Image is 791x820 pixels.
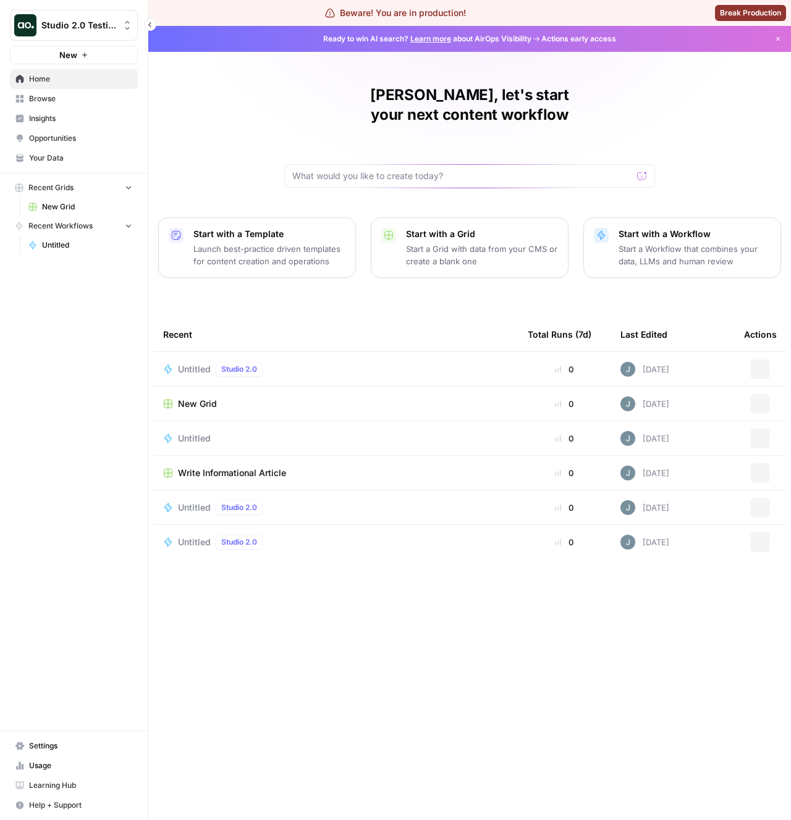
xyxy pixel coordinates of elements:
[371,217,569,278] button: Start with a GridStart a Grid with data from your CMS or create a blank one
[528,398,601,410] div: 0
[23,197,138,217] a: New Grid
[620,396,635,411] img: su64fhcgb9i1wz0h9rs8e4pygqoo
[163,398,508,410] a: New Grid
[583,217,781,278] button: Start with a WorkflowStart a Workflow that combines your data, LLMs and human review
[620,317,667,351] div: Last Edited
[619,228,771,240] p: Start with a Workflow
[29,113,132,124] span: Insights
[620,362,635,377] img: su64fhcgb9i1wz0h9rs8e4pygqoo
[10,89,138,109] a: Browse
[620,431,635,446] img: su64fhcgb9i1wz0h9rs8e4pygqoo
[10,109,138,128] a: Insights
[42,240,132,251] span: Untitled
[720,7,781,19] span: Break Production
[163,362,508,377] a: UntitledStudio 2.0
[620,466,669,480] div: [DATE]
[178,536,211,548] span: Untitled
[41,19,116,31] span: Studio 2.0 Testing
[59,49,77,61] span: New
[620,500,635,515] img: su64fhcgb9i1wz0h9rs8e4pygqoo
[29,740,132,751] span: Settings
[10,10,138,41] button: Workspace: Studio 2.0 Testing
[620,535,669,550] div: [DATE]
[29,93,132,104] span: Browse
[28,220,93,232] span: Recent Workflows
[10,736,138,756] a: Settings
[163,467,508,479] a: Write Informational Article
[292,170,632,182] input: What would you like to create today?
[29,153,132,164] span: Your Data
[541,33,616,44] span: Actions early access
[221,537,257,548] span: Studio 2.0
[284,85,655,125] h1: [PERSON_NAME], let's start your next content workflow
[620,396,669,411] div: [DATE]
[528,536,601,548] div: 0
[323,33,531,44] span: Ready to win AI search? about AirOps Visibility
[10,128,138,148] a: Opportunities
[29,800,132,811] span: Help + Support
[10,217,138,235] button: Recent Workflows
[14,14,36,36] img: Studio 2.0 Testing Logo
[528,317,591,351] div: Total Runs (7d)
[158,217,356,278] button: Start with a TemplateLaunch best-practice driven templates for content creation and operations
[29,133,132,144] span: Opportunities
[10,178,138,197] button: Recent Grids
[193,243,345,267] p: Launch best-practice driven templates for content creation and operations
[178,432,211,445] span: Untitled
[619,243,771,267] p: Start a Workflow that combines your data, LLMs and human review
[29,73,132,85] span: Home
[163,432,508,445] a: Untitled
[528,501,601,514] div: 0
[10,776,138,795] a: Learning Hub
[178,363,211,375] span: Untitled
[163,317,508,351] div: Recent
[620,362,669,377] div: [DATE]
[715,5,786,21] button: Break Production
[23,235,138,255] a: Untitled
[10,69,138,89] a: Home
[178,467,286,479] span: Write Informational Article
[406,228,558,240] p: Start with a Grid
[29,760,132,771] span: Usage
[29,780,132,791] span: Learning Hub
[744,317,777,351] div: Actions
[10,756,138,776] a: Usage
[528,363,601,375] div: 0
[10,46,138,64] button: New
[163,535,508,550] a: UntitledStudio 2.0
[528,467,601,479] div: 0
[178,501,211,514] span: Untitled
[325,7,466,19] div: Beware! You are in production!
[406,243,558,267] p: Start a Grid with data from your CMS or create a blank one
[528,432,601,445] div: 0
[620,535,635,550] img: su64fhcgb9i1wz0h9rs8e4pygqoo
[42,201,132,212] span: New Grid
[221,364,257,375] span: Studio 2.0
[410,34,451,43] a: Learn more
[221,502,257,513] span: Studio 2.0
[620,500,669,515] div: [DATE]
[10,148,138,168] a: Your Data
[28,182,74,193] span: Recent Grids
[178,398,217,410] span: New Grid
[10,795,138,815] button: Help + Support
[620,466,635,480] img: su64fhcgb9i1wz0h9rs8e4pygqoo
[620,431,669,446] div: [DATE]
[163,500,508,515] a: UntitledStudio 2.0
[193,228,345,240] p: Start with a Template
